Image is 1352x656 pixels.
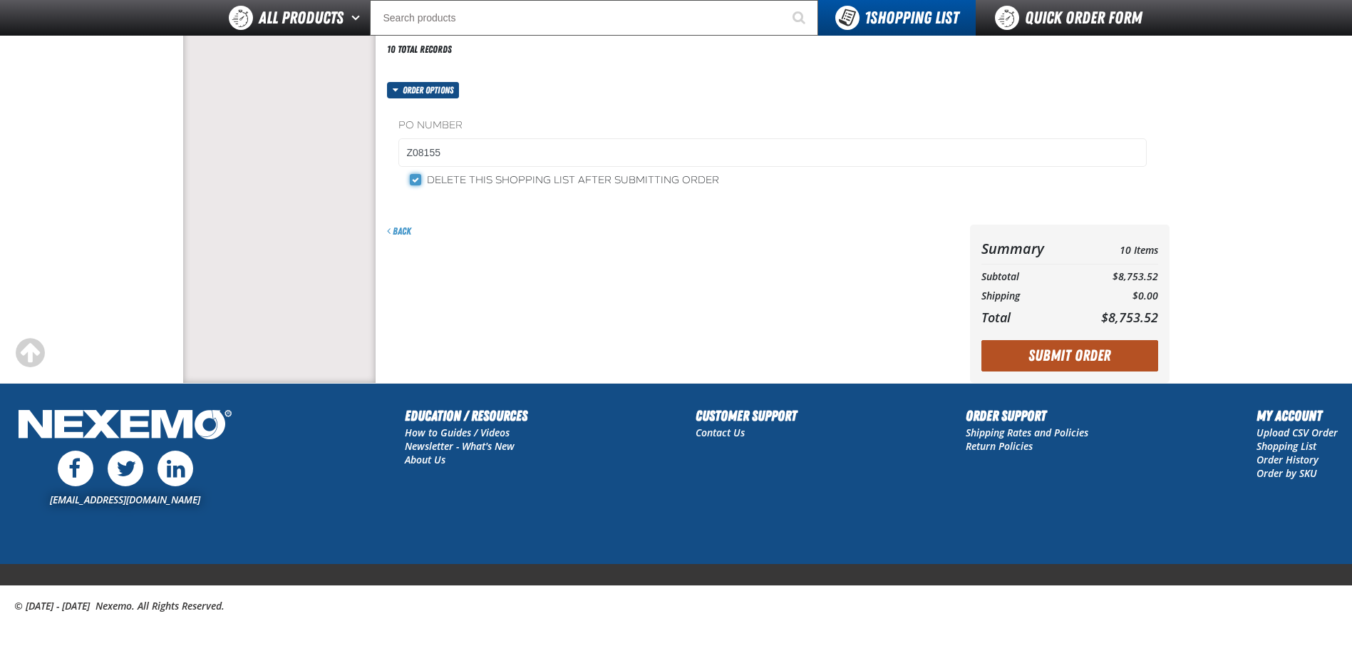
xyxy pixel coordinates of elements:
h2: Education / Resources [405,405,527,426]
a: Back [387,225,411,237]
a: Order History [1256,453,1319,466]
img: Nexemo Logo [14,405,236,447]
button: Order options [387,82,460,98]
button: Submit Order [981,340,1158,371]
div: Scroll to the top [14,337,46,369]
span: All Products [259,5,344,31]
th: Subtotal [981,267,1074,287]
h2: Order Support [966,405,1088,426]
td: $0.00 [1073,287,1157,306]
a: Order by SKU [1256,466,1317,480]
td: $8,753.52 [1073,267,1157,287]
th: Total [981,306,1074,329]
th: Shipping [981,287,1074,306]
a: Upload CSV Order [1256,426,1338,439]
span: Order options [403,82,459,98]
label: PO Number [398,119,1147,133]
div: 10 total records [387,43,452,56]
h2: My Account [1256,405,1338,426]
td: 10 Items [1073,236,1157,261]
a: About Us [405,453,445,466]
a: Shopping List [1256,439,1316,453]
strong: 1 [865,8,870,28]
a: Contact Us [696,426,745,439]
th: Summary [981,236,1074,261]
h2: Customer Support [696,405,797,426]
input: Delete this shopping list after submitting order [410,174,421,185]
a: Newsletter - What's New [405,439,515,453]
span: Shopping List [865,8,959,28]
span: $8,753.52 [1101,309,1158,326]
label: Delete this shopping list after submitting order [410,174,719,188]
a: How to Guides / Videos [405,426,510,439]
a: Shipping Rates and Policies [966,426,1088,439]
a: [EMAIL_ADDRESS][DOMAIN_NAME] [50,493,200,506]
a: Return Policies [966,439,1033,453]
